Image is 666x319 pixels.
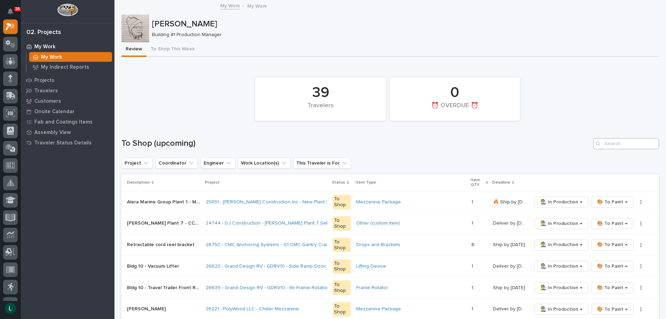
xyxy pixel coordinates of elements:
[540,305,582,313] span: 👨‍🏭 In Production →
[27,62,114,72] a: My Indirect Reports
[121,234,659,256] tr: Retractable cord reel bracketRetractable cord reel bracket 26750 - CMC Anchoring Systems - G1 CMC...
[333,216,351,231] div: To Shop
[220,1,240,9] a: My Work
[540,262,582,270] span: 👨‍🏭 In Production →
[206,199,385,205] a: 25891 - [PERSON_NAME] Construction Inc - New Plant Setup - Mezzanine Project
[493,262,528,269] p: Deliver by 9/5/25
[333,238,351,252] div: To Shop
[9,8,18,19] div: Notifications35
[591,282,633,293] button: 🎨 To Paint →
[493,198,528,205] p: 🔥 Ship by 9/2/25
[121,255,659,277] tr: Bldg 10 - Vacuum LifterBldg 10 - Vacuum Lifter 26623 - Grand Design RV - GDRV10 - Side Ramp Door,...
[471,219,475,226] p: 1
[401,84,508,101] div: 0
[535,261,588,272] button: 👨‍🏭 In Production →
[356,179,376,186] p: Item Type
[34,44,55,50] p: My Work
[493,219,528,226] p: Deliver by 9/3/25
[597,241,627,249] span: 🎨 To Paint →
[597,284,627,292] span: 🎨 To Paint →
[535,196,588,208] button: 👨‍🏭 In Production →
[597,305,627,313] span: 🎨 To Paint →
[356,306,401,312] a: Mezzanine Package
[597,219,627,228] span: 🎨 To Paint →
[34,140,92,146] p: Traveler Status Details
[332,179,345,186] p: Status
[471,284,475,291] p: 1
[27,52,114,62] a: My Work
[121,213,659,234] tr: [PERSON_NAME] Plant 7 - CCO-007 Vacuum Cap Lifter[PERSON_NAME] Plant 7 - CCO-007 Vacuum Cap Lifte...
[41,54,62,60] p: My Work
[34,109,75,115] p: Onsite Calendar
[121,138,590,149] h1: To Shop (upcoming)
[34,98,61,104] p: Customers
[121,158,153,169] button: Project
[127,198,202,205] p: Alera Marine Group Plant 1 - Mezzanine #4
[356,199,401,205] a: Mezzanine Package
[238,158,290,169] button: Work Location(s)
[127,284,202,291] p: Bldg 10 - Travel Trailer Front Rotational Unit 3K Unit
[206,285,340,291] a: 26639 - Grand Design RV - GDRV10 - 6k Frame Rotation Unit
[535,304,588,315] button: 👨‍🏭 In Production →
[356,242,400,248] a: Drops and Brackets
[333,302,351,317] div: To Shop
[152,32,654,38] p: Building #1 Production Manager
[200,158,235,169] button: Engineer
[21,75,114,85] a: Projects
[41,64,89,70] p: My Indirect Reports
[597,198,627,206] span: 🎨 To Paint →
[21,106,114,117] a: Onsite Calendar
[591,218,633,229] button: 🎨 To Paint →
[121,42,146,57] button: Review
[540,241,582,249] span: 👨‍🏭 In Production →
[471,176,484,189] p: Item QTY
[540,219,582,228] span: 👨‍🏭 In Production →
[34,77,54,84] p: Projects
[206,263,340,269] a: 26623 - Grand Design RV - GDRV10 - Side Ramp Door, Hoop
[247,2,267,9] p: My Work
[127,262,180,269] p: Bldg 10 - Vacuum Lifter
[206,242,334,248] a: 26750 - CMC Anchoring Systems - G1 CMC Gantry Cranes
[206,306,299,312] a: 26221 - PolyWood LLC - Chiller Mezzanine
[591,304,633,315] button: 🎨 To Paint →
[21,41,114,52] a: My Work
[471,241,476,248] p: 6
[26,29,61,36] div: 02. Projects
[401,102,508,117] div: ⏰ OVERDUE ⏰
[127,241,196,248] p: Retractable cord reel bracket
[535,240,588,251] button: 👨‍🏭 In Production →
[15,7,20,11] p: 35
[471,198,475,205] p: 1
[206,220,333,226] a: 24744 - DJ Construction - [PERSON_NAME] Plant 7 Setup
[333,195,351,209] div: To Shop
[356,220,400,226] a: Other (custom item)
[591,240,633,251] button: 🎨 To Paint →
[205,179,220,186] p: Project
[471,262,475,269] p: 1
[152,19,656,29] p: [PERSON_NAME]
[471,305,475,312] p: 1
[146,42,199,57] button: To Shop This Week
[293,158,351,169] button: This Traveler is For
[34,88,58,94] p: Travelers
[356,263,386,269] a: Lifting Device
[333,259,351,274] div: To Shop
[493,241,527,248] p: Ship by [DATE]
[333,280,351,295] div: To Shop
[593,138,659,149] input: Search
[121,191,659,213] tr: Alera Marine Group Plant 1 - Mezzanine #4Alera Marine Group Plant 1 - Mezzanine #4 25891 - [PERSO...
[540,284,582,292] span: 👨‍🏭 In Production →
[540,198,582,206] span: 👨‍🏭 In Production →
[57,3,78,16] img: Workspace Logo
[591,261,633,272] button: 🎨 To Paint →
[34,119,93,125] p: Fab and Coatings Items
[21,96,114,106] a: Customers
[3,4,18,19] button: Notifications
[492,179,510,186] p: Deadline
[21,137,114,148] a: Traveler Status Details
[155,158,198,169] button: Coordinator
[21,85,114,96] a: Travelers
[127,219,202,226] p: Brinkley Plant 7 - CCO-007 Vacuum Cap Lifter
[267,84,374,101] div: 39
